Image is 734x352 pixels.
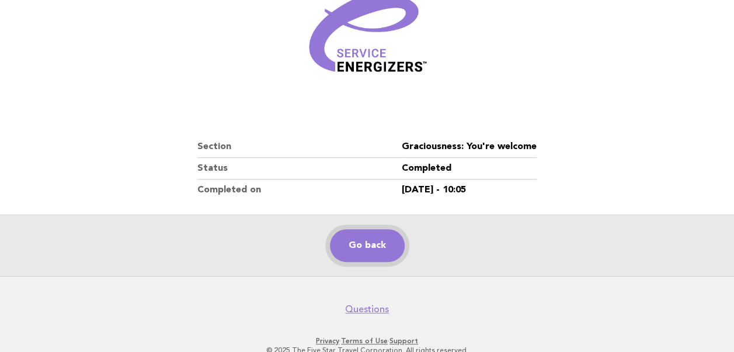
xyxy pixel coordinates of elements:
dd: Completed [402,158,537,180]
a: Go back [330,229,405,262]
dd: [DATE] - 10:05 [402,180,537,201]
a: Questions [345,303,389,315]
a: Privacy [316,337,339,345]
p: · · [16,336,718,346]
a: Terms of Use [341,337,388,345]
a: Support [389,337,418,345]
dt: Completed on [197,180,402,201]
dd: Graciousness: You're welcome [402,136,537,158]
dt: Section [197,136,402,158]
dt: Status [197,158,402,180]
